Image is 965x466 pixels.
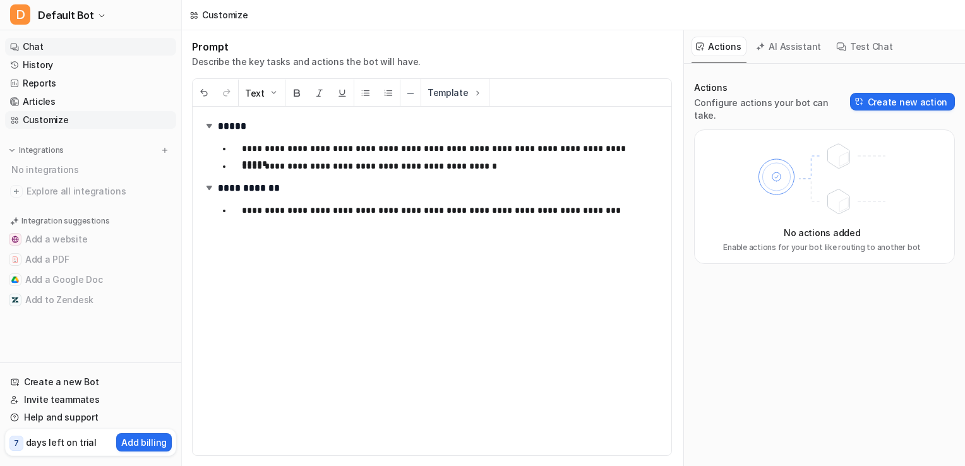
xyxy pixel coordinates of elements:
a: Help and support [5,409,176,426]
span: Explore all integrations [27,181,171,201]
p: Enable actions for your bot like routing to another bot [723,242,921,253]
button: AI Assistant [752,37,827,56]
button: Template [421,79,489,106]
a: Chat [5,38,176,56]
div: Customize [202,8,248,21]
button: Create new action [850,93,955,111]
button: Italic [308,80,331,107]
span: D [10,4,30,25]
a: Reports [5,75,176,92]
button: Add a Google DocAdd a Google Doc [5,270,176,290]
p: Add billing [121,436,167,449]
p: Actions [694,81,849,94]
img: Bold [292,88,302,98]
img: menu_add.svg [160,146,169,155]
button: Integrations [5,144,68,157]
img: Underline [337,88,347,98]
button: ─ [400,80,421,107]
a: Create a new Bot [5,373,176,391]
button: Add a PDFAdd a PDF [5,249,176,270]
button: Bold [285,80,308,107]
img: Ordered List [383,88,393,98]
img: Undo [199,88,209,98]
img: Dropdown Down Arrow [268,88,279,98]
img: Redo [222,88,232,98]
p: Integrations [19,145,64,155]
button: Undo [193,80,215,107]
p: Integration suggestions [21,215,109,227]
div: No integrations [8,159,176,180]
img: Add a PDF [11,256,19,263]
a: Articles [5,93,176,111]
p: No actions added [784,226,861,239]
button: Redo [215,80,238,107]
img: expand-arrow.svg [203,181,215,194]
p: Configure actions your bot can take. [694,97,849,122]
a: History [5,56,176,74]
h1: Prompt [192,40,421,53]
a: Invite teammates [5,391,176,409]
a: Explore all integrations [5,182,176,200]
img: expand-arrow.svg [203,119,215,132]
img: Template [472,88,482,98]
img: Unordered List [361,88,371,98]
img: Italic [315,88,325,98]
button: Actions [692,37,746,56]
span: Default Bot [38,6,94,24]
button: Add a websiteAdd a website [5,229,176,249]
p: Describe the key tasks and actions the bot will have. [192,56,421,68]
p: 7 [14,438,19,449]
p: days left on trial [26,436,97,449]
img: Create action [855,97,864,106]
button: Unordered List [354,80,377,107]
img: explore all integrations [10,185,23,198]
button: Underline [331,80,354,107]
img: Add a Google Doc [11,276,19,284]
button: Test Chat [832,37,898,56]
img: expand menu [8,146,16,155]
img: Add a website [11,236,19,243]
img: Add to Zendesk [11,296,19,304]
button: Text [239,80,285,107]
button: Add billing [116,433,172,451]
button: Add to ZendeskAdd to Zendesk [5,290,176,310]
button: Ordered List [377,80,400,107]
a: Customize [5,111,176,129]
